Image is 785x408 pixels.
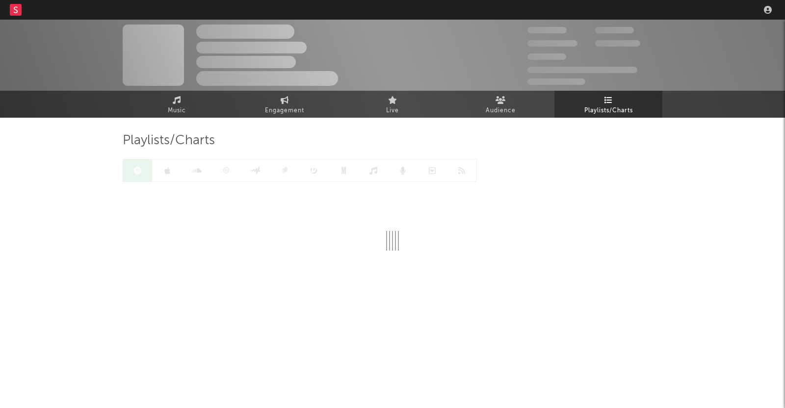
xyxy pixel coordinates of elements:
a: Playlists/Charts [554,91,662,118]
span: Live [386,105,399,117]
a: Audience [446,91,554,118]
span: 1.000.000 [595,40,640,47]
a: Music [123,91,231,118]
span: 50.000.000 [527,40,577,47]
span: 50.000.000 Monthly Listeners [527,67,637,73]
a: Engagement [231,91,339,118]
span: Jump Score: 85.0 [527,78,585,85]
span: Playlists/Charts [584,105,633,117]
span: 300.000 [527,27,567,33]
span: 100.000 [527,53,566,60]
span: Playlists/Charts [123,135,215,147]
span: Engagement [265,105,304,117]
a: Live [339,91,446,118]
span: Audience [486,105,516,117]
span: Music [168,105,186,117]
span: 100.000 [595,27,634,33]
